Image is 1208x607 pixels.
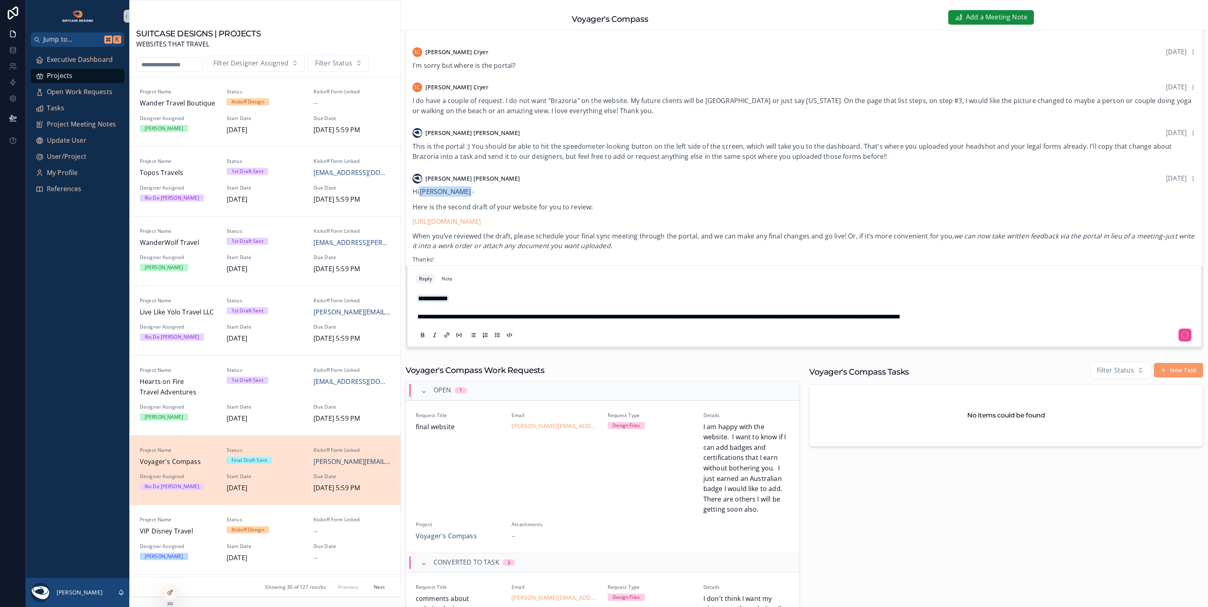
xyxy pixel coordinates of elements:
[140,457,217,467] span: Voyager's Compass
[703,584,789,590] span: Details
[314,483,391,493] span: [DATE] 5:59 PM
[227,297,304,304] span: Status
[26,47,129,207] div: scrollable content
[412,96,1191,116] span: I do have a couple of request. I do not want "Brazoria" on the website. My future clients will be...
[140,168,217,178] span: Topos Travels
[227,483,304,493] span: [DATE]
[511,531,516,542] span: --
[314,377,391,387] a: [EMAIL_ADDRESS][DOMAIN_NAME]
[231,526,264,533] div: Kickoff Design
[314,543,391,550] span: Due Date
[47,119,116,130] span: Project Meeting Notes
[434,385,451,396] span: Open
[47,103,64,114] span: Tasks
[265,584,326,590] span: Showing 30 of 127 results
[608,584,694,590] span: Request Type
[1166,174,1187,183] span: [DATE]
[140,404,217,410] span: Designer Assigned
[314,125,391,135] span: [DATE] 5:59 PM
[412,217,481,226] a: [URL][DOMAIN_NAME]
[130,146,400,216] a: Project NameTopos TravelsStatus1st Draft SentKickoff Form Linked[EMAIL_ADDRESS][DOMAIN_NAME]Desig...
[231,238,263,245] div: 1st Draft Sent
[31,133,124,148] a: Update User
[406,365,545,376] h1: Voyager's Compass Work Requests
[314,115,391,122] span: Due Date
[612,594,640,601] div: Design Files
[416,274,435,284] button: Reply
[31,85,124,99] a: Open Work Requests
[145,264,183,271] div: [PERSON_NAME]
[227,185,304,191] span: Start Date
[145,483,199,490] div: Rio De [PERSON_NAME]
[412,231,1196,251] p: When you’ve reviewed the draft, please schedule your final sync meeting through the portal, and w...
[140,115,217,122] span: Designer Assigned
[57,588,103,596] p: [PERSON_NAME]
[140,473,217,480] span: Designer Assigned
[511,412,598,419] span: Email
[314,264,391,274] span: [DATE] 5:59 PM
[308,55,369,72] button: Select Button
[1166,128,1187,137] span: [DATE]
[419,186,471,197] span: [PERSON_NAME]
[314,307,391,318] a: [PERSON_NAME][EMAIL_ADDRESS][DOMAIN_NAME]
[227,473,304,480] span: Start Date
[368,581,391,593] button: Next
[227,516,304,523] span: Status
[140,185,217,191] span: Designer Assigned
[61,10,94,23] img: App logo
[314,297,391,304] span: Kickoff Form Linked
[442,276,452,282] div: Note
[314,254,391,261] span: Due Date
[412,263,1196,273] p: [PERSON_NAME]
[314,447,391,453] span: Kickoff Form Linked
[231,457,267,464] div: Final Draft Sent
[47,168,78,178] span: My Profile
[227,115,304,122] span: Start Date
[130,435,400,505] a: Project NameVoyager's CompassStatusFinal Draft SentKickoff Form Linked[PERSON_NAME][EMAIL_ADDRESS...
[140,324,217,330] span: Designer Assigned
[130,286,400,355] a: Project NameLive Like Yolo Travel LLCStatus1st Draft SentKickoff Form Linked[PERSON_NAME][EMAIL_A...
[231,377,263,384] div: 1st Draft Sent
[703,412,789,419] span: Details
[608,412,694,419] span: Request Type
[416,521,502,528] span: Project
[507,559,510,566] div: 3
[227,543,304,550] span: Start Date
[145,194,199,202] div: Rio De [PERSON_NAME]
[314,333,391,344] span: [DATE] 5:59 PM
[140,307,217,318] span: Live Like Yolo Travel LLC
[1166,47,1187,56] span: [DATE]
[425,175,520,183] span: [PERSON_NAME] [PERSON_NAME]
[47,152,86,162] span: User/Project
[511,594,598,602] a: [PERSON_NAME][EMAIL_ADDRESS][DOMAIN_NAME]
[438,274,456,284] button: Note
[227,333,304,344] span: [DATE]
[47,87,112,97] span: Open Work Requests
[314,457,391,467] span: [PERSON_NAME][EMAIL_ADDRESS][DOMAIN_NAME]
[412,232,1195,250] em: we can now take written feedback via the portal in lieu of a meeting–just write it into a work or...
[412,202,1196,212] p: Here is the second draft of your website for you to review:
[140,254,217,261] span: Designer Assigned
[809,366,909,377] h1: Voyager's Compass Tasks
[227,158,304,164] span: Status
[227,404,304,410] span: Start Date
[31,182,124,196] a: References
[314,404,391,410] span: Due Date
[314,89,391,95] span: Kickoff Form Linked
[227,447,304,453] span: Status
[315,58,352,69] span: Filter Status
[511,521,598,528] span: Attachments
[966,12,1027,23] span: Add a Meeting Note
[130,355,400,435] a: Project NameHearts on Fire Travel AdventuresStatus1st Draft SentKickoff Form Linked[EMAIL_ADDRESS...
[416,422,502,432] span: final website
[406,400,799,553] a: Request Titlefinal websiteEmail[PERSON_NAME][EMAIL_ADDRESS][DOMAIN_NAME]Request TypeDesign FilesD...
[425,83,488,91] span: [PERSON_NAME] Cryer
[140,367,217,373] span: Project Name
[459,387,462,394] div: 1
[136,28,261,39] h1: SUITCASE DESIGNS | PROJECTS
[43,34,101,45] span: Jump to...
[227,367,304,373] span: Status
[140,516,217,523] span: Project Name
